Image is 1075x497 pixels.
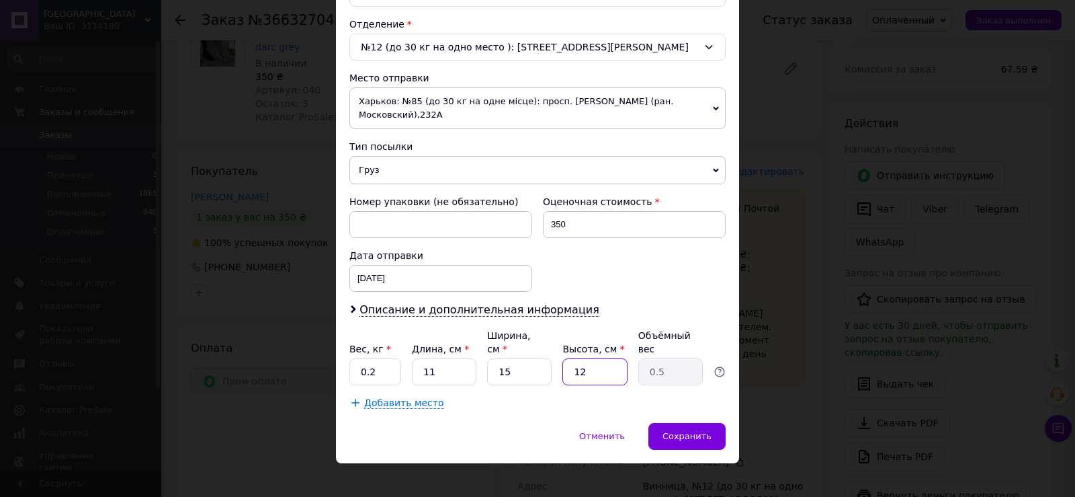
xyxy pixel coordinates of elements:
[662,431,712,441] span: Сохранить
[562,344,624,354] label: Высота, см
[638,329,703,356] div: Объёмный вес
[487,330,530,354] label: Ширина, см
[349,344,391,354] label: Вес, кг
[543,195,726,208] div: Оценочная стоимость
[349,156,726,184] span: Груз
[349,141,413,152] span: Тип посылки
[579,431,625,441] span: Отменить
[359,303,599,317] span: Описание и дополнительная информация
[412,344,469,354] label: Длина, см
[349,17,726,31] div: Отделение
[349,34,726,61] div: №12 (до 30 кг на одно место ): [STREET_ADDRESS][PERSON_NAME]
[349,195,532,208] div: Номер упаковки (не обязательно)
[349,249,532,262] div: Дата отправки
[364,397,444,409] span: Добавить место
[349,73,429,83] span: Место отправки
[349,87,726,129] span: Харьков: №85 (до 30 кг на одне місце): просп. [PERSON_NAME] (ран. Московский),232А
